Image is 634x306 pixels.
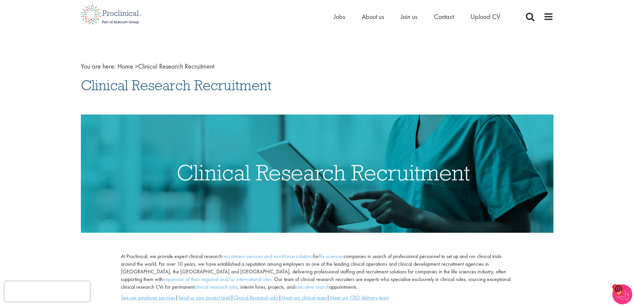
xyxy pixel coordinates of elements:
[121,294,175,301] a: See our employer services
[295,283,329,290] a: executive search
[117,62,214,71] span: Clinical Research Recruitment
[121,294,513,302] p: | | | |
[81,115,553,233] img: Clinical Research Recruitment
[434,12,454,21] a: Contact
[81,76,272,94] span: Clinical Research Recruitment
[222,253,313,260] a: recruitment services and workforce solutions
[281,294,327,301] a: Meet our clinical team
[117,62,133,71] a: breadcrumb link to Home
[612,284,618,290] span: 1
[194,283,238,290] a: clinical research jobs
[233,294,279,301] a: Clinical Research jobs
[81,62,116,71] span: You are here:
[135,62,138,71] span: >
[613,284,624,296] img: o1IwAAAABJRU5ErkJggg==
[401,12,417,21] a: Join us
[5,281,90,301] iframe: reCAPTCHA
[178,294,231,301] a: Send us your project brief
[163,276,272,283] a: expansion of their regional and/or international sites
[334,12,345,21] a: Jobs
[471,12,500,21] a: Upload CV
[121,253,513,291] p: At Proclinical, we provide expert clinical research for companies in search of professional perso...
[612,284,632,304] img: Chatbot
[329,294,389,301] a: Meet our CRO delivery team
[362,12,384,21] a: About us
[319,253,344,260] a: life sciences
